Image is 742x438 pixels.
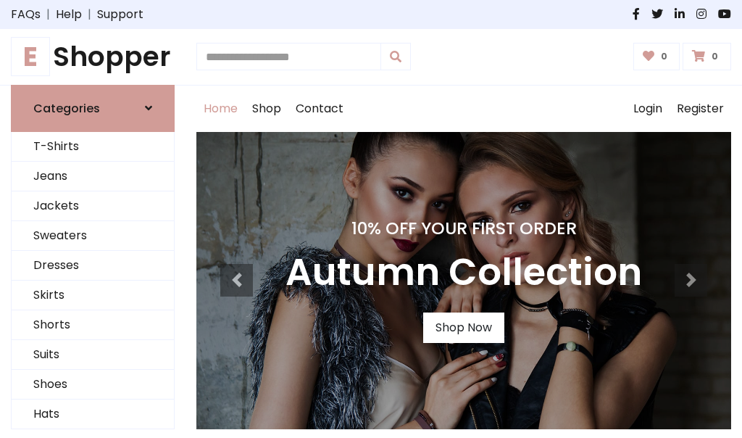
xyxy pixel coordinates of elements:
[12,310,174,340] a: Shorts
[11,37,50,76] span: E
[245,86,288,132] a: Shop
[11,41,175,73] h1: Shopper
[11,41,175,73] a: EShopper
[12,340,174,370] a: Suits
[196,86,245,132] a: Home
[12,162,174,191] a: Jeans
[626,86,670,132] a: Login
[657,50,671,63] span: 0
[708,50,722,63] span: 0
[423,313,504,343] a: Shop Now
[285,250,642,295] h3: Autumn Collection
[33,102,100,115] h6: Categories
[12,400,174,429] a: Hats
[288,86,351,132] a: Contact
[12,132,174,162] a: T-Shirts
[12,370,174,400] a: Shoes
[683,43,731,70] a: 0
[97,6,143,23] a: Support
[285,218,642,239] h4: 10% Off Your First Order
[633,43,680,70] a: 0
[56,6,82,23] a: Help
[11,6,41,23] a: FAQs
[670,86,731,132] a: Register
[41,6,56,23] span: |
[12,281,174,310] a: Skirts
[12,221,174,251] a: Sweaters
[12,191,174,221] a: Jackets
[11,85,175,132] a: Categories
[82,6,97,23] span: |
[12,251,174,281] a: Dresses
